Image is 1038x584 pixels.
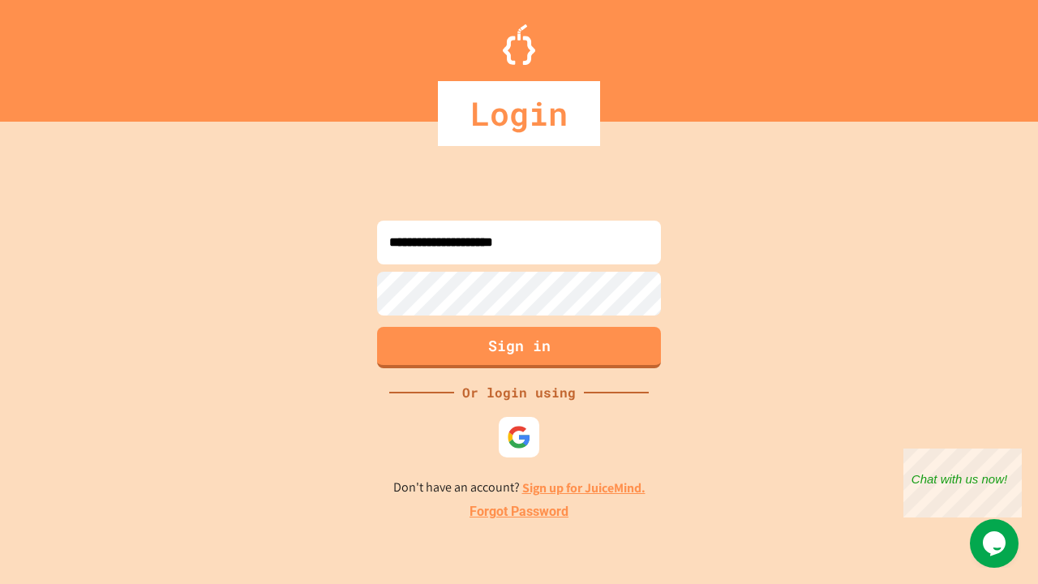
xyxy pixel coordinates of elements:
div: Login [438,81,600,146]
a: Forgot Password [470,502,568,522]
img: google-icon.svg [507,425,531,449]
div: Or login using [454,383,584,402]
p: Don't have an account? [393,478,646,498]
iframe: chat widget [903,449,1022,517]
a: Sign up for JuiceMind. [522,479,646,496]
img: Logo.svg [503,24,535,65]
iframe: chat widget [970,519,1022,568]
button: Sign in [377,327,661,368]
